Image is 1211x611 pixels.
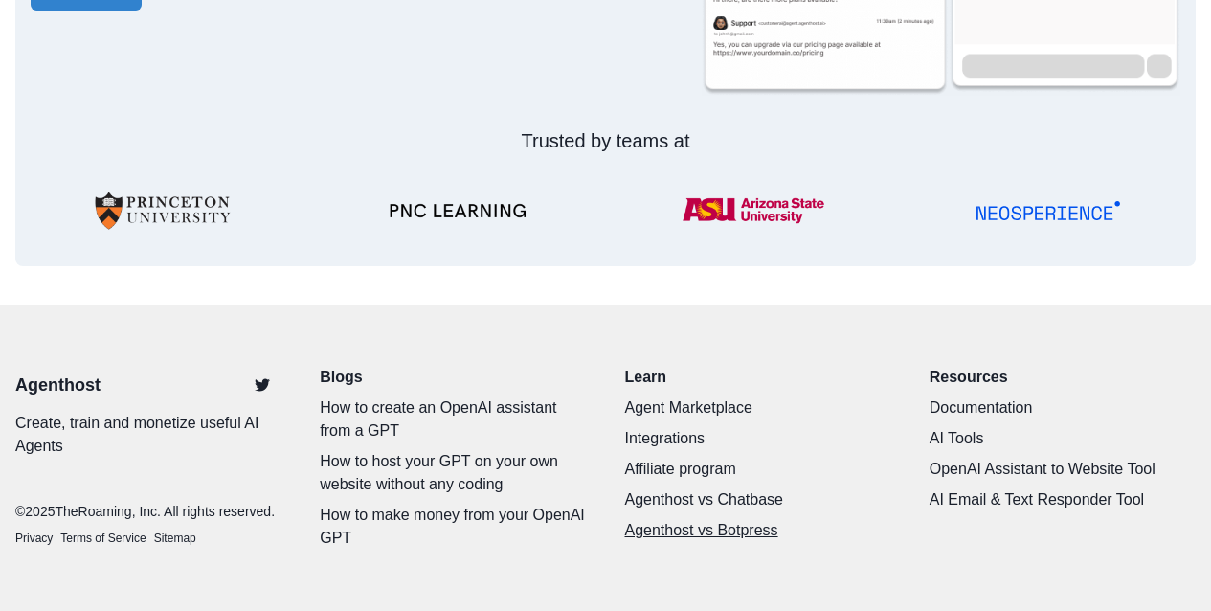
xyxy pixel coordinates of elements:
[15,412,281,458] p: Create, train and monetize useful AI Agents
[154,530,196,547] a: Sitemap
[320,504,586,550] a: How to make money from your OpenAI GPT
[320,366,586,389] a: Blogs
[625,427,891,450] a: Integrations
[91,170,235,251] img: University-of-Princeton-Logo.png
[625,519,891,542] a: Agenthost vs Botpress
[625,366,891,389] p: Learn
[930,488,1196,511] a: AI Email & Text Responder Tool
[386,203,529,219] img: PNC-LEARNING-Logo-v2.1.webp
[15,530,53,547] a: Privacy
[625,488,891,511] a: Agenthost vs Chatbase
[243,366,281,404] a: Twitter
[930,427,1196,450] a: AI Tools
[625,396,891,419] a: Agent Marketplace
[930,396,1196,419] a: Documentation
[976,201,1120,220] img: NSP_Logo_Blue.svg
[930,458,1196,481] a: OpenAI Assistant to Website Tool
[60,530,146,547] a: Terms of Service
[15,373,101,398] a: Agenthost
[31,126,1180,155] p: Trusted by teams at
[682,170,825,251] img: ASU-Logo.png
[930,366,1196,389] p: Resources
[320,450,586,496] a: How to host your GPT on your own website without any coding
[15,502,281,522] p: © 2025 TheRoaming, Inc. All rights reserved.
[320,396,586,442] a: How to create an OpenAI assistant from a GPT
[625,458,891,481] a: Affiliate program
